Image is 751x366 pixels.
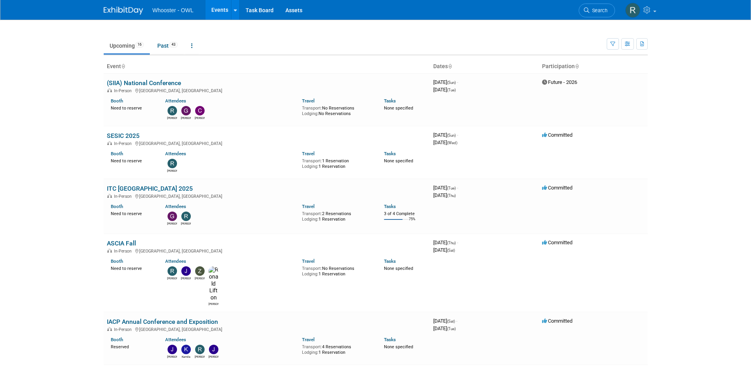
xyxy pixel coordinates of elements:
[111,264,154,271] div: Need to reserve
[302,164,319,169] span: Lodging:
[111,204,123,209] a: Booth
[433,240,458,245] span: [DATE]
[165,258,186,264] a: Attendees
[447,186,456,190] span: (Tue)
[542,185,572,191] span: Committed
[456,318,457,324] span: -
[542,240,572,245] span: Committed
[107,318,218,325] a: IACP Annual Conference and Exposition
[181,115,191,120] div: Gary LaFond
[433,247,455,253] span: [DATE]
[209,266,218,301] img: Ronald Lifton
[209,301,218,306] div: Ronald Lifton
[542,132,572,138] span: Committed
[302,204,315,209] a: Travel
[542,79,577,85] span: Future - 2026
[111,104,154,111] div: Need to reserve
[447,319,455,323] span: (Sat)
[165,151,186,156] a: Attendees
[121,63,125,69] a: Sort by Event Name
[209,345,218,354] img: John Holsinger
[302,211,322,216] span: Transport:
[447,241,456,245] span: (Thu)
[302,337,315,342] a: Travel
[384,266,413,271] span: None specified
[579,4,615,17] a: Search
[169,42,178,48] span: 43
[114,88,134,93] span: In-Person
[107,327,112,331] img: In-Person Event
[302,106,322,111] span: Transport:
[302,258,315,264] a: Travel
[302,151,315,156] a: Travel
[181,354,191,359] div: Kamila Castaneda
[433,325,456,331] span: [DATE]
[195,106,205,115] img: Clare Louise Southcombe
[107,132,140,139] a: SESIC 2025
[384,258,396,264] a: Tasks
[302,344,322,349] span: Transport:
[165,204,186,209] a: Attendees
[302,157,372,169] div: 1 Reservation 1 Reservation
[302,158,322,163] span: Transport:
[104,60,430,73] th: Event
[384,337,396,342] a: Tasks
[165,98,186,104] a: Attendees
[168,106,177,115] img: Richard Spradley
[209,354,218,359] div: John Holsinger
[302,266,322,271] span: Transport:
[433,139,457,145] span: [DATE]
[302,111,319,116] span: Lodging:
[153,7,194,13] span: Whooster - OWL
[181,106,191,115] img: Gary LaFond
[457,132,458,138] span: -
[167,276,177,281] div: Richard Spradley
[168,266,177,276] img: Richard Spradley
[195,266,205,276] img: Zach Artz
[107,193,427,199] div: [GEOGRAPHIC_DATA], [GEOGRAPHIC_DATA]
[107,240,136,247] a: ASCIA Fall
[107,141,112,145] img: In-Person Event
[167,221,177,226] div: Gary LaFond
[384,211,427,217] div: 3 of 4 Complete
[111,343,154,350] div: Reserved
[433,79,458,85] span: [DATE]
[107,249,112,253] img: In-Person Event
[195,354,205,359] div: Richard Spradley
[430,60,539,73] th: Dates
[195,276,205,281] div: Zach Artz
[447,327,456,331] span: (Tue)
[302,343,372,355] div: 4 Reservations 1 Reservation
[165,337,186,342] a: Attendees
[107,140,427,146] div: [GEOGRAPHIC_DATA], [GEOGRAPHIC_DATA]
[107,194,112,198] img: In-Person Event
[104,38,150,53] a: Upcoming16
[111,337,123,342] a: Booth
[589,7,608,13] span: Search
[384,158,413,163] span: None specified
[384,98,396,104] a: Tasks
[167,354,177,359] div: Julia Haber
[302,104,372,116] div: No Reservations No Reservations
[107,326,427,332] div: [GEOGRAPHIC_DATA], [GEOGRAPHIC_DATA]
[433,87,456,93] span: [DATE]
[195,115,205,120] div: Clare Louise Southcombe
[384,106,413,111] span: None specified
[433,132,458,138] span: [DATE]
[111,157,154,164] div: Need to reserve
[107,79,181,87] a: (SIIA) National Conference
[447,88,456,92] span: (Tue)
[104,7,143,15] img: ExhibitDay
[447,141,457,145] span: (Wed)
[542,318,572,324] span: Committed
[181,266,191,276] img: James Justus
[433,192,456,198] span: [DATE]
[114,249,134,254] span: In-Person
[384,151,396,156] a: Tasks
[302,264,372,277] div: No Reservations 1 Reservation
[409,217,416,228] td: 75%
[447,80,456,85] span: (Sun)
[447,248,455,253] span: (Sat)
[447,133,456,137] span: (Sun)
[114,141,134,146] span: In-Person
